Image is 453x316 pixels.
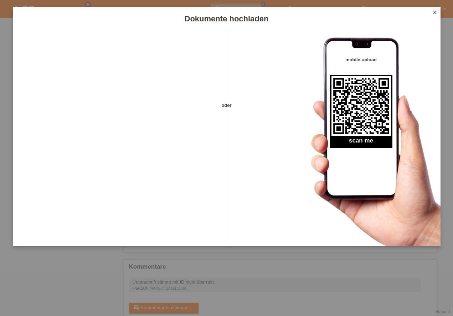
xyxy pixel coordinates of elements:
h4: mobile upload [330,57,392,62]
h1: Dokumente hochladen [13,14,441,23]
span: oder [214,102,239,109]
a: close [430,9,439,17]
iframe: Upload [24,48,214,226]
i: close [432,10,438,15]
h2: scan me [330,137,392,148]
